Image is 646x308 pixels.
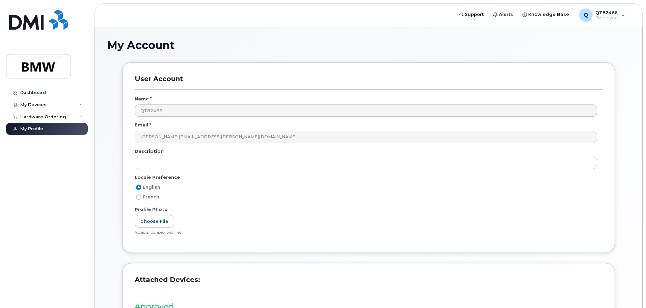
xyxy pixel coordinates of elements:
h3: User Account [135,75,602,89]
span: French [143,194,159,199]
h1: My Account [107,39,630,51]
label: Email * [135,122,151,128]
input: English [136,185,141,190]
label: Description [135,148,164,155]
input: French [136,194,141,200]
div: Accepts jpg, jpeg, png files [135,230,597,235]
label: Choose File [135,215,174,228]
h3: Attached Devices: [135,276,602,290]
label: Name * [135,96,152,102]
label: Locale Preference [135,174,180,181]
label: Profile Photo [135,206,168,213]
span: English [143,185,160,190]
